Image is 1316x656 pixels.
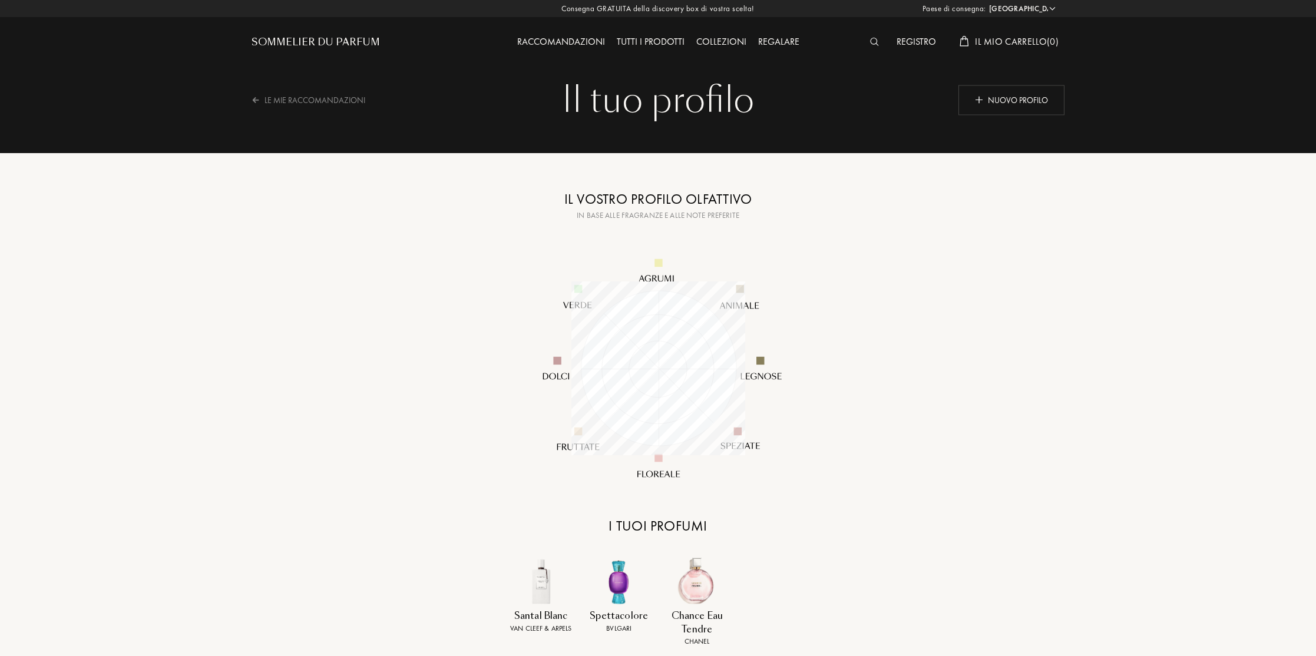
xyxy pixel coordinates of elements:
[922,3,986,15] span: Paese di consegna:
[594,557,643,606] img: 6JXKIKJQ5M.jpg
[752,35,805,50] div: Regalare
[870,38,879,46] img: search_icn_white.svg
[891,35,942,50] div: Registro
[252,85,381,114] div: Le mie raccomandazioni
[690,35,752,50] div: Collezioni
[511,35,611,50] div: Raccomandazioni
[891,35,942,48] a: Registro
[690,35,752,48] a: Collezioni
[517,227,799,509] img: radar_desktop_it.svg
[611,35,690,48] a: Tutti i prodotti
[975,35,1059,48] span: Il mio carrello ( 0 )
[511,188,805,210] div: Il vostro profilo olfattivo
[958,85,1064,115] div: Nuovo profilo
[504,609,578,623] div: Santal Blanc
[975,95,983,104] img: plus_icn_w.png
[517,557,566,606] img: 1IT5DQM68V.jpg
[611,35,690,50] div: Tutti i prodotti
[660,609,734,636] div: Chance Eau Tendre
[583,609,656,623] div: Spettacolore
[511,515,805,536] div: I tuoi profumi
[660,636,734,647] div: Chanel
[504,623,578,634] div: Van Cleef & Arpels
[511,35,611,48] a: Raccomandazioni
[260,77,1056,124] div: Il tuo profilo
[673,557,722,606] img: LQRI0G3ZGR.jpg
[752,35,805,48] a: Regalare
[252,95,260,104] img: arrow_big_left.png
[583,623,656,634] div: Bvlgari
[511,210,805,221] div: In base alle fragranze e alle note preferite
[960,36,969,47] img: cart_white.svg
[252,35,380,49] a: Sommelier du Parfum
